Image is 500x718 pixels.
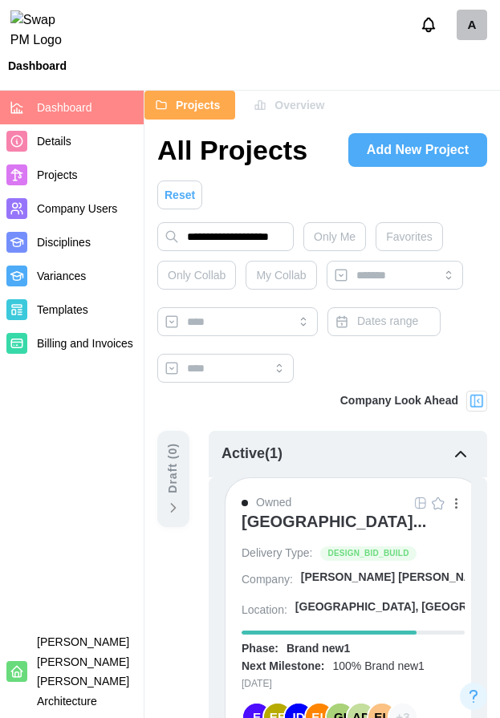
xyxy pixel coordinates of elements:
[243,91,339,120] button: Overview
[340,392,458,410] div: Company Look Ahead
[176,91,220,119] span: Projects
[157,261,236,290] button: Only Collab
[37,202,117,215] span: Company Users
[274,91,324,119] span: Overview
[37,236,91,249] span: Disciplines
[386,223,433,250] span: Favorites
[303,222,366,251] button: Only Me
[432,497,445,509] img: Empty Star
[242,572,293,588] div: Company:
[222,443,283,465] div: Active ( 1 )
[37,303,88,316] span: Templates
[242,546,312,562] div: Delivery Type:
[327,307,441,336] button: Dates range
[376,222,443,251] button: Favorites
[429,494,447,512] button: Empty Star
[246,261,316,290] button: My Collab
[37,635,129,708] span: [PERSON_NAME] [PERSON_NAME] [PERSON_NAME] Architecture
[37,101,92,114] span: Dashboard
[37,337,133,350] span: Billing and Invoices
[165,181,195,209] span: Reset
[165,443,182,493] div: Draft ( 0 )
[469,393,485,409] img: Project Look Ahead Button
[457,10,487,40] div: A
[242,641,278,657] div: Phase:
[414,497,427,509] img: Grid Icon
[242,659,324,675] div: Next Milestone:
[242,602,287,619] div: Location:
[157,181,202,209] button: Reset
[327,547,409,560] span: DESIGN_BID_BUILD
[367,134,469,166] span: Add New Project
[10,10,75,51] img: Swap PM Logo
[357,314,418,327] span: Dates range
[348,133,487,167] a: Add New Project
[144,91,235,120] button: Projects
[37,168,78,181] span: Projects
[332,659,424,675] div: 100% Brand new1
[168,262,226,289] span: Only Collab
[256,494,291,512] div: Owned
[287,641,350,657] div: Brand new1
[37,270,86,282] span: Variances
[301,570,465,591] a: [PERSON_NAME] [PERSON_NAME] [PERSON_NAME] A...
[457,10,487,40] a: admin3
[256,262,306,289] span: My Collab
[37,135,71,148] span: Details
[8,60,67,71] div: Dashboard
[242,512,426,531] div: [GEOGRAPHIC_DATA]...
[242,676,465,692] div: [DATE]
[412,494,429,512] button: Grid Icon
[314,223,356,250] span: Only Me
[242,512,465,546] a: [GEOGRAPHIC_DATA]...
[415,11,442,39] button: Notifications
[157,132,307,168] h1: All Projects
